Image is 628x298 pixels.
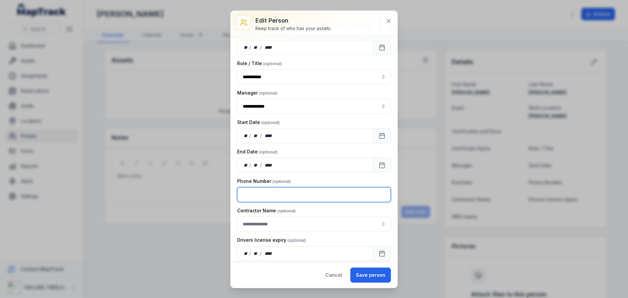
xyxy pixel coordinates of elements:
button: Calendar [373,128,391,143]
label: Start Date [237,119,280,126]
div: / [249,162,252,168]
div: day, [243,250,249,257]
div: / [249,250,252,257]
button: Calendar [373,158,391,173]
input: person-edit:cf[06c34667-4ad5-4d78-ab11-75328c0e9252]-label [237,69,391,84]
div: year, [262,132,274,139]
div: month, [252,44,260,51]
button: Save person [350,268,391,283]
div: year, [262,44,274,51]
div: month, [252,132,260,139]
label: Manager [237,90,277,96]
div: day, [243,162,249,168]
label: Phone Number [237,178,291,184]
label: End Date [237,149,277,155]
div: / [260,132,262,139]
div: month, [252,162,260,168]
div: year, [262,162,274,168]
div: / [249,132,252,139]
div: day, [243,44,249,51]
div: month, [252,250,260,257]
div: Keep track of who has your assets. [255,25,331,32]
input: person-edit:cf[e7318a56-220e-4d88-b561-e843e320b169]-label [237,99,391,114]
button: Calendar [373,246,391,261]
div: day, [243,132,249,139]
div: / [260,250,262,257]
input: person-edit:cf[8931c537-4b25-474f-8c12-b5a3eaa2c604]-label [237,217,391,232]
label: Drivers license expiry [237,237,306,243]
div: year, [262,250,274,257]
label: Contractor Name [237,207,296,214]
label: Role / Title [237,60,282,67]
div: / [249,44,252,51]
h3: Edit person [255,16,331,25]
button: Calendar [373,40,391,55]
div: / [260,162,262,168]
div: / [260,44,262,51]
button: Cancel [320,268,348,283]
